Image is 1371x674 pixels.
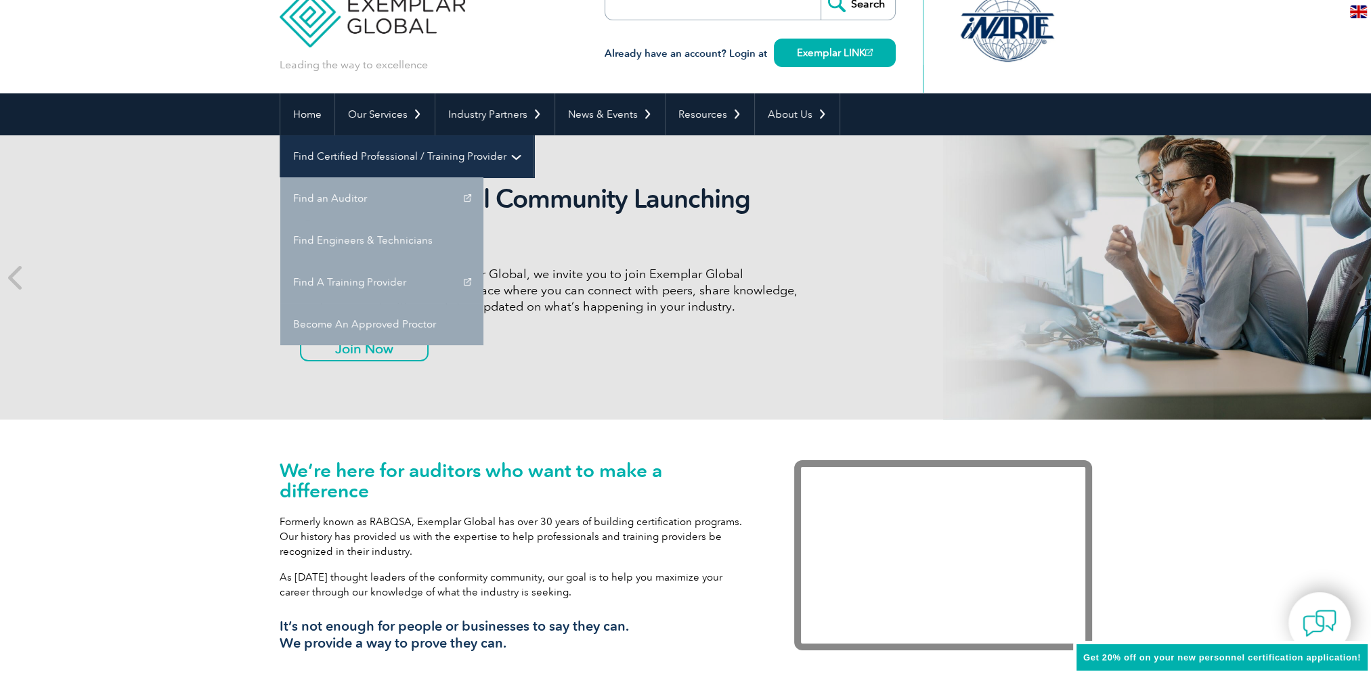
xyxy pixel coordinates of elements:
[1083,652,1361,662] span: Get 20% off on your new personnel certification application!
[794,460,1092,650] iframe: Exemplar Global: Working together to make a difference
[1303,606,1336,640] img: contact-chat.png
[280,58,428,72] p: Leading the way to excellence
[666,93,754,135] a: Resources
[280,618,754,652] h3: It’s not enough for people or businesses to say they can. We provide a way to prove they can.
[555,93,665,135] a: News & Events
[280,261,483,303] a: Find A Training Provider
[280,177,483,219] a: Find an Auditor
[280,514,754,559] p: Formerly known as RABQSA, Exemplar Global has over 30 years of building certification programs. O...
[280,460,754,501] h1: We’re here for auditors who want to make a difference
[755,93,840,135] a: About Us
[280,219,483,261] a: Find Engineers & Technicians
[300,266,808,315] p: As a valued member of Exemplar Global, we invite you to join Exemplar Global Community—a fun, int...
[865,49,873,56] img: open_square.png
[774,39,896,67] a: Exemplar LINK
[300,183,808,246] h2: Exemplar Global Community Launching Soon
[605,45,896,62] h3: Already have an account? Login at
[280,303,483,345] a: Become An Approved Proctor
[1350,5,1367,18] img: en
[435,93,554,135] a: Industry Partners
[300,336,429,361] a: Join Now
[280,570,754,600] p: As [DATE] thought leaders of the conformity community, our goal is to help you maximize your care...
[335,93,435,135] a: Our Services
[280,135,534,177] a: Find Certified Professional / Training Provider
[280,93,334,135] a: Home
